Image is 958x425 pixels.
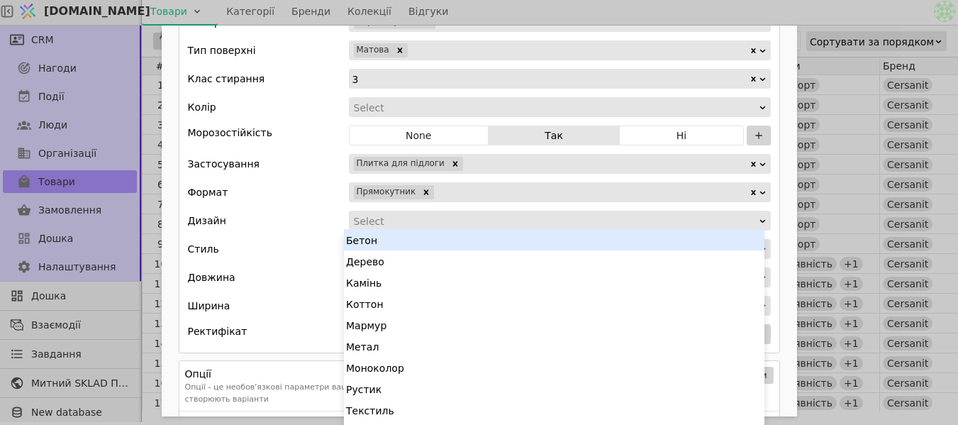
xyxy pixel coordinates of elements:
div: Дизайн [188,211,226,231]
div: Дерево [344,250,764,272]
div: Колір [188,97,216,117]
button: None [350,126,489,145]
div: Бетон [344,229,764,250]
button: Так [489,126,620,145]
div: Тип поверхні [188,40,256,60]
div: Матова [354,43,392,57]
div: 3 [352,70,749,88]
div: Рустик [344,378,764,399]
div: Мармур [344,314,764,336]
div: Прямокутник [354,185,419,199]
div: Плитка для підлоги [354,157,447,171]
div: Remove Плитка для підлоги [447,157,463,171]
div: Довжина [188,267,235,287]
div: Add Opportunity [162,26,797,416]
div: Формат [188,182,228,202]
div: Remove Прямокутник [418,185,434,199]
div: Ректифікат [188,324,349,344]
div: Текстиль [344,399,764,421]
h3: Опції [185,367,685,382]
div: Морозостійкість [188,126,349,145]
button: Ні [620,126,742,145]
div: Камінь [344,272,764,293]
div: Стиль [188,239,219,259]
div: Коттон [344,293,764,314]
p: Опції - це необов'язкові параметри вашого товару. Загальні опції: Розмір, [GEOGRAPHIC_DATA]. Комб... [185,382,685,405]
div: Застосування [188,154,260,174]
div: Ширина [188,296,230,316]
div: Клас стирання [188,69,265,89]
div: Remove Матова [392,43,408,57]
div: Моноколор [344,357,764,378]
div: Метал [344,336,764,357]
